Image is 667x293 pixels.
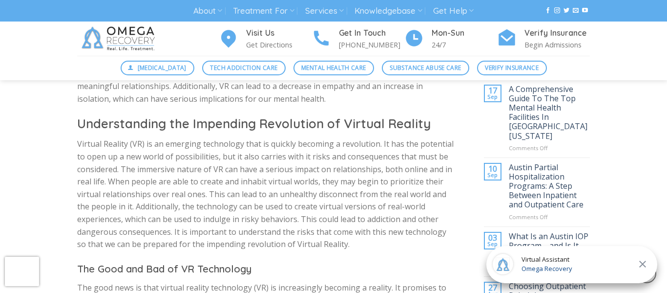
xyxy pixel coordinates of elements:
[210,63,277,72] span: Tech Addiction Care
[339,27,404,40] h4: Get In Touch
[485,63,539,72] span: Verify Insurance
[497,27,590,51] a: Verify Insurance Begin Admissions
[509,232,590,260] a: What Is an Austin IOP Program—and Is It Right for You?
[354,2,422,20] a: Knowledgebase
[390,63,461,72] span: Substance Abuse Care
[246,39,312,50] p: Get Directions
[524,27,590,40] h4: Verify Insurance
[509,163,590,210] a: Austin Partial Hospitalization Programs: A Step Between Inpatient and Outpatient Care
[233,2,294,20] a: Treatment For
[554,7,560,14] a: Follow on Instagram
[432,27,497,40] h4: Mon-Sun
[219,27,312,51] a: Visit Us Get Directions
[77,115,455,132] h2: Understanding the Impending Revolution of Virtual Reality
[121,61,195,75] a: [MEDICAL_DATA]
[563,7,569,14] a: Follow on Twitter
[339,39,404,50] p: [PHONE_NUMBER]
[5,257,39,286] iframe: reCAPTCHA
[573,7,579,14] a: Send us an email
[77,22,163,56] img: Omega Recovery
[77,261,455,277] h3: The Good and Bad of VR Technology
[509,144,548,152] span: Comments Off
[312,27,404,51] a: Get In Touch [PHONE_NUMBER]
[509,85,590,141] a: A Comprehensive Guide To The Top Mental Health Facilities In [GEOGRAPHIC_DATA] [US_STATE]
[524,39,590,50] p: Begin Admissions
[545,7,551,14] a: Follow on Facebook
[77,138,455,250] p: Virtual Reality (VR) is an emerging technology that is quickly becoming a revolution. It has the ...
[301,63,366,72] span: Mental Health Care
[433,2,474,20] a: Get Help
[432,39,497,50] p: 24/7
[477,61,547,75] a: Verify Insurance
[293,61,374,75] a: Mental Health Care
[382,61,469,75] a: Substance Abuse Care
[138,63,187,72] span: [MEDICAL_DATA]
[509,213,548,221] span: Comments Off
[202,61,286,75] a: Tech Addiction Care
[193,2,222,20] a: About
[246,27,312,40] h4: Visit Us
[582,7,588,14] a: Follow on YouTube
[305,2,344,20] a: Services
